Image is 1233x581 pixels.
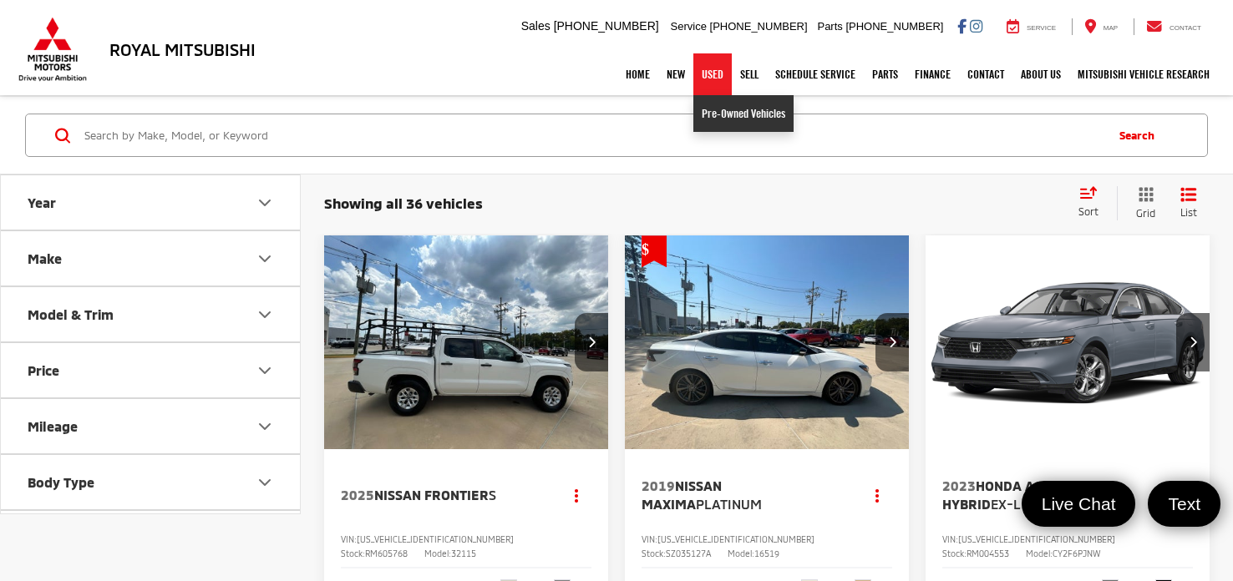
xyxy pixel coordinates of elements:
span: RM605768 [365,548,408,558]
button: Color [1,511,302,565]
span: Platinum [696,496,762,512]
span: Model: [728,548,754,558]
img: 2023 Honda Accord Hybrid EX-L [925,235,1211,450]
button: Actions [562,481,591,510]
span: [PHONE_NUMBER] [845,20,943,33]
a: Service [994,18,1068,35]
div: Make [28,250,62,266]
a: Sell [732,53,767,95]
a: Pre-Owned Vehicles [693,95,794,132]
a: Live Chat [1022,481,1136,527]
span: CY2F6PJNW [1053,548,1101,558]
span: VIN: [942,534,958,544]
a: Used [693,53,732,95]
a: New [658,53,693,95]
button: Grid View [1117,186,1168,220]
button: List View [1168,186,1210,220]
button: Next image [1176,313,1210,371]
a: Parts: Opens in a new tab [864,53,906,95]
button: Next image [575,313,608,371]
span: VIN: [642,534,657,544]
span: [PHONE_NUMBER] [710,20,808,33]
div: Model & Trim [255,305,275,325]
span: Service [1027,24,1056,32]
span: EX-L [991,496,1021,512]
span: Get Price Drop Alert [642,235,667,267]
span: Map [1104,24,1118,32]
span: Nissan Frontier [374,487,489,503]
button: Next image [875,313,909,371]
span: Honda Accord Hybrid [942,477,1077,512]
button: Model & TrimModel & Trim [1,287,302,341]
div: 2019 Nissan Maxima Platinum 0 [624,235,911,449]
span: Showing all 36 vehicles [324,195,483,211]
div: Make [255,249,275,269]
span: 32115 [451,548,476,558]
a: 2025 Nissan Frontier S2025 Nissan Frontier S2025 Nissan Frontier S2025 Nissan Frontier S [323,235,610,449]
a: Home [617,53,658,95]
span: [US_VEHICLE_IDENTIFICATION_NUMBER] [357,534,514,544]
span: Stock: [341,548,365,558]
button: MileageMileage [1,399,302,453]
span: List [1180,205,1197,220]
div: Body Type [28,474,94,490]
div: Mileage [28,418,78,434]
span: SZ035127A [666,548,711,558]
a: 2023 Honda Accord Hybrid EX-L2023 Honda Accord Hybrid EX-L2023 Honda Accord Hybrid EX-L2023 Honda... [925,235,1211,449]
span: dropdown dots [875,488,879,502]
input: Search by Make, Model, or Keyword [83,115,1103,155]
div: Mileage [255,417,275,437]
a: 2019Nissan MaximaPlatinum [642,477,846,514]
span: Sales [521,19,551,33]
button: YearYear [1,175,302,230]
span: Text [1159,493,1209,515]
div: 2025 Nissan Frontier S 0 [323,235,610,449]
span: 16519 [754,548,779,558]
button: PricePrice [1,343,302,397]
span: [US_VEHICLE_IDENTIFICATION_NUMBER] [958,534,1115,544]
a: Schedule Service: Opens in a new tab [767,53,864,95]
span: dropdown dots [575,488,578,502]
a: Contact [959,53,1012,95]
span: Parts [817,20,842,33]
div: Year [28,195,56,210]
span: Service [671,20,707,33]
span: [PHONE_NUMBER] [554,19,659,33]
div: Price [28,362,59,378]
div: Body Type [255,472,275,493]
a: Facebook: Click to visit our Facebook page [957,19,967,33]
a: Contact [1134,18,1214,35]
div: Price [255,361,275,381]
span: VIN: [341,534,357,544]
div: Year [255,193,275,213]
span: Grid [1136,206,1155,220]
a: 2025Nissan FrontierS [341,486,545,504]
span: Sort [1078,205,1099,217]
button: MakeMake [1,231,302,285]
a: 2019 Nissan Maxima Platinum2019 Nissan Maxima Platinum2019 Nissan Maxima Platinum2019 Nissan Maxi... [624,235,911,449]
span: Stock: [642,548,666,558]
span: RM004553 [967,548,1009,558]
a: Mitsubishi Vehicle Research [1069,53,1218,95]
a: Text [1148,481,1220,527]
button: Actions [863,481,892,510]
span: Model: [1026,548,1053,558]
span: 2019 [642,477,675,493]
span: 2023 [942,477,976,493]
span: Contact [1170,24,1201,32]
span: [US_VEHICLE_IDENTIFICATION_NUMBER] [657,534,814,544]
button: Body TypeBody Type [1,455,302,509]
span: Live Chat [1033,493,1124,515]
img: 2025 Nissan Frontier S [323,235,610,450]
a: About Us [1012,53,1069,95]
a: Instagram: Click to visit our Instagram page [970,19,982,33]
img: Mitsubishi [15,17,90,82]
div: Model & Trim [28,306,114,322]
button: Select sort value [1070,186,1117,220]
a: Finance [906,53,959,95]
a: 2023Honda Accord HybridEX-L [942,477,1147,514]
a: Map [1072,18,1130,35]
span: Stock: [942,548,967,558]
div: 2023 Honda Accord Hybrid EX-L 0 [925,235,1211,449]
